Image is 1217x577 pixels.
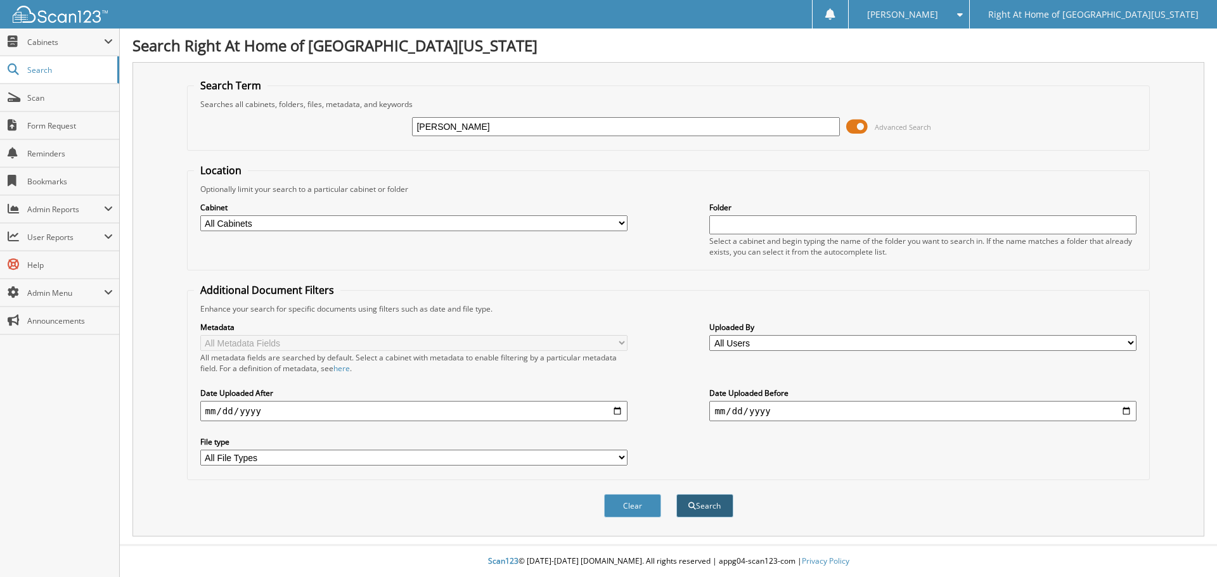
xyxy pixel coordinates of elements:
span: Form Request [27,120,113,131]
span: Scan123 [488,555,518,566]
legend: Additional Document Filters [194,283,340,297]
span: Announcements [27,315,113,326]
button: Clear [604,494,661,517]
span: Right At Home of [GEOGRAPHIC_DATA][US_STATE] [988,11,1199,18]
input: start [200,401,628,421]
span: Reminders [27,148,113,159]
span: Cabinets [27,37,104,48]
a: here [333,363,350,374]
label: Metadata [200,322,628,333]
button: Search [676,494,733,517]
legend: Location [194,163,248,177]
div: © [DATE]-[DATE] [DOMAIN_NAME]. All rights reserved | appg04-scan123-com | [120,546,1217,577]
span: [PERSON_NAME] [867,11,938,18]
a: Privacy Policy [802,555,849,566]
label: Folder [709,202,1137,213]
span: User Reports [27,232,104,243]
div: Enhance your search for specific documents using filters such as date and file type. [194,303,1143,314]
label: Uploaded By [709,322,1137,333]
span: Scan [27,92,113,103]
span: Help [27,260,113,270]
div: Select a cabinet and begin typing the name of the folder you want to search in. If the name match... [709,236,1137,257]
iframe: Chat Widget [1154,516,1217,577]
input: end [709,401,1137,421]
div: Searches all cabinets, folders, files, metadata, and keywords [194,99,1143,110]
span: Search [27,65,111,75]
span: Bookmarks [27,176,113,187]
label: File type [200,436,628,447]
div: Optionally limit your search to a particular cabinet or folder [194,184,1143,194]
span: Admin Reports [27,204,104,215]
div: All metadata fields are searched by default. Select a cabinet with metadata to enable filtering b... [200,352,628,374]
img: scan123-logo-white.svg [13,6,108,23]
h1: Search Right At Home of [GEOGRAPHIC_DATA][US_STATE] [132,35,1204,56]
label: Date Uploaded Before [709,388,1137,398]
label: Cabinet [200,202,628,213]
span: Advanced Search [875,122,931,132]
span: Admin Menu [27,288,104,298]
label: Date Uploaded After [200,388,628,398]
legend: Search Term [194,79,267,92]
